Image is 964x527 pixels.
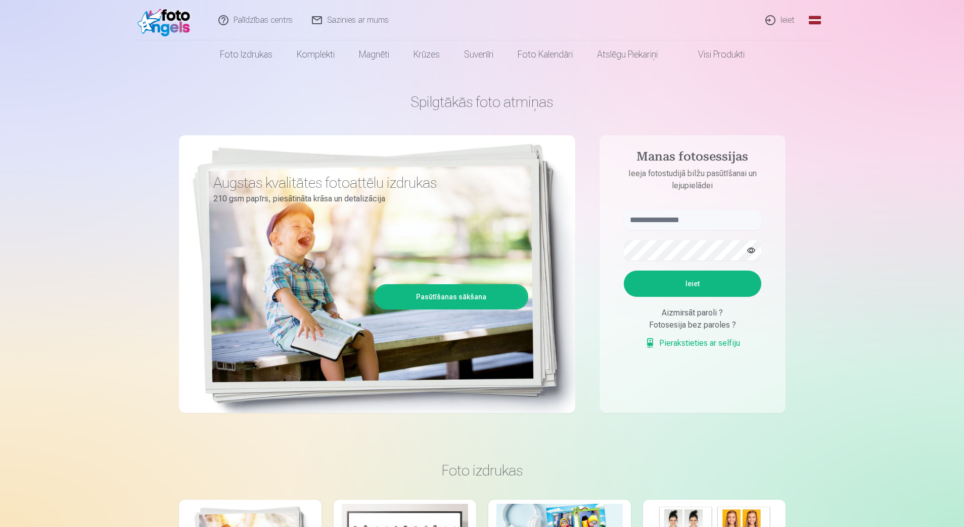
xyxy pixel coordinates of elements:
[624,319,761,331] div: Fotosesija bez paroles ?
[137,4,196,36] img: /fa1
[452,40,506,69] a: Suvenīri
[645,337,740,349] a: Pierakstieties ar selfiju
[614,149,771,168] h4: Manas fotosessijas
[624,271,761,297] button: Ieiet
[614,168,771,192] p: Ieeja fotostudijā bilžu pasūtīšanai un lejupielādei
[187,461,777,480] h3: Foto izdrukas
[506,40,585,69] a: Foto kalendāri
[213,192,521,206] p: 210 gsm papīrs, piesātināta krāsa un detalizācija
[213,174,521,192] h3: Augstas kvalitātes fotoattēlu izdrukas
[585,40,670,69] a: Atslēgu piekariņi
[347,40,401,69] a: Magnēti
[285,40,347,69] a: Komplekti
[624,307,761,319] div: Aizmirsāt paroli ?
[179,93,786,111] h1: Spilgtākās foto atmiņas
[401,40,452,69] a: Krūzes
[670,40,757,69] a: Visi produkti
[376,286,527,308] a: Pasūtīšanas sākšana
[208,40,285,69] a: Foto izdrukas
